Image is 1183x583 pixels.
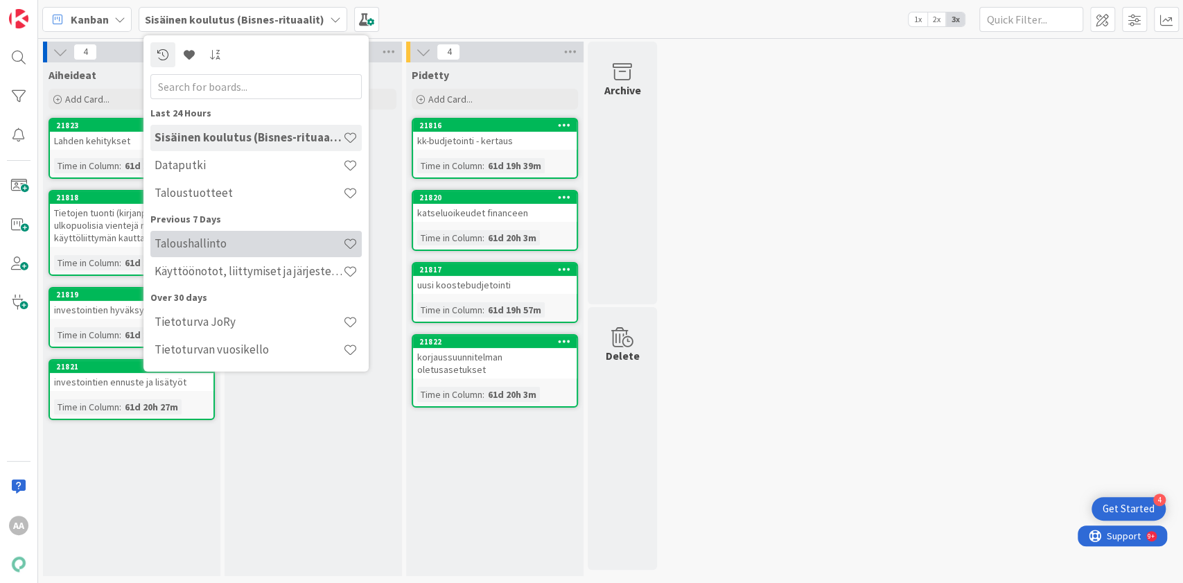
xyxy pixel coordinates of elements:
[50,132,213,150] div: Lahden kehitykset
[150,212,362,227] div: Previous 7 Days
[56,362,213,372] div: 21821
[413,119,577,150] div: 21816kk-budjetointi - kertaus
[482,230,484,245] span: :
[606,347,640,364] div: Delete
[417,230,482,245] div: Time in Column
[121,327,182,342] div: 61d 20h 28m
[428,93,473,105] span: Add Card...
[70,6,77,17] div: 9+
[419,193,577,202] div: 21820
[419,337,577,347] div: 21822
[54,158,119,173] div: Time in Column
[413,132,577,150] div: kk-budjetointi - kertaus
[946,12,965,26] span: 3x
[413,348,577,378] div: korjaussuunnitelman oletusasetukset
[484,302,545,317] div: 61d 19h 57m
[413,263,577,276] div: 21817
[50,119,213,132] div: 21823
[49,118,215,179] a: 21823Lahden kehityksetTime in Column:61d 19h 38m
[50,360,213,391] div: 21821investointien ennuste ja lisätyöt
[417,158,482,173] div: Time in Column
[50,191,213,247] div: 21818Tietojen tuonti (kirjanpidon ulkopuolisia vientejä raportointiin käyttöliittymän kautta)
[119,399,121,415] span: :
[71,11,109,28] span: Kanban
[413,263,577,294] div: 21817uusi koostebudjetointi
[50,360,213,373] div: 21821
[437,44,460,60] span: 4
[412,68,449,82] span: Pidetty
[49,359,215,420] a: 21821investointien ennuste ja lisätyötTime in Column:61d 20h 27m
[413,191,577,204] div: 21820
[50,288,213,319] div: 21819investointien hyväksymiset
[155,158,343,172] h4: Dataputki
[119,327,121,342] span: :
[604,82,641,98] div: Archive
[119,255,121,270] span: :
[150,106,362,121] div: Last 24 Hours
[412,334,578,408] a: 21822korjaussuunnitelman oletusasetuksetTime in Column:61d 20h 3m
[413,119,577,132] div: 21816
[482,158,484,173] span: :
[9,555,28,574] img: avatar
[119,158,121,173] span: :
[150,290,362,305] div: Over 30 days
[484,230,540,245] div: 61d 20h 3m
[56,121,213,130] div: 21823
[54,327,119,342] div: Time in Column
[484,158,545,173] div: 61d 19h 39m
[413,191,577,222] div: 21820katseluoikeudet financeen
[50,301,213,319] div: investointien hyväksymiset
[9,516,28,535] div: AA
[29,2,63,19] span: Support
[150,74,362,99] input: Search for boards...
[1153,494,1166,506] div: 4
[155,342,343,356] h4: Tietoturvan vuosikello
[413,276,577,294] div: uusi koostebudjetointi
[155,186,343,200] h4: Taloustuotteet
[412,190,578,251] a: 21820katseluoikeudet financeenTime in Column:61d 20h 3m
[417,302,482,317] div: Time in Column
[979,7,1083,32] input: Quick Filter...
[73,44,97,60] span: 4
[413,204,577,222] div: katseluoikeudet financeen
[412,118,578,179] a: 21816kk-budjetointi - kertausTime in Column:61d 19h 39m
[50,191,213,204] div: 21818
[412,262,578,323] a: 21817uusi koostebudjetointiTime in Column:61d 19h 57m
[413,336,577,378] div: 21822korjaussuunnitelman oletusasetukset
[484,387,540,402] div: 61d 20h 3m
[419,121,577,130] div: 21816
[155,130,343,144] h4: Sisäinen koulutus (Bisnes-rituaalit)
[121,255,182,270] div: 61d 20h 28m
[50,119,213,150] div: 21823Lahden kehitykset
[482,302,484,317] span: :
[145,12,324,26] b: Sisäinen koulutus (Bisnes-rituaalit)
[56,193,213,202] div: 21818
[909,12,927,26] span: 1x
[49,287,215,348] a: 21819investointien hyväksymisetTime in Column:61d 20h 28m
[417,387,482,402] div: Time in Column
[121,399,182,415] div: 61d 20h 27m
[49,68,96,82] span: Aiheideat
[54,255,119,270] div: Time in Column
[65,93,109,105] span: Add Card...
[1092,497,1166,521] div: Open Get Started checklist, remaining modules: 4
[9,9,28,28] img: Visit kanbanzone.com
[49,190,215,276] a: 21818Tietojen tuonti (kirjanpidon ulkopuolisia vientejä raportointiin käyttöliittymän kautta)Time...
[56,290,213,299] div: 21819
[419,265,577,275] div: 21817
[50,204,213,247] div: Tietojen tuonti (kirjanpidon ulkopuolisia vientejä raportointiin käyttöliittymän kautta)
[121,158,182,173] div: 61d 19h 38m
[50,373,213,391] div: investointien ennuste ja lisätyöt
[54,399,119,415] div: Time in Column
[155,315,343,329] h4: Tietoturva JoRy
[482,387,484,402] span: :
[927,12,946,26] span: 2x
[413,336,577,348] div: 21822
[155,236,343,250] h4: Taloushallinto
[155,264,343,278] h4: Käyttöönotot, liittymiset ja järjestelmävaihdokset
[50,288,213,301] div: 21819
[1103,502,1155,516] div: Get Started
